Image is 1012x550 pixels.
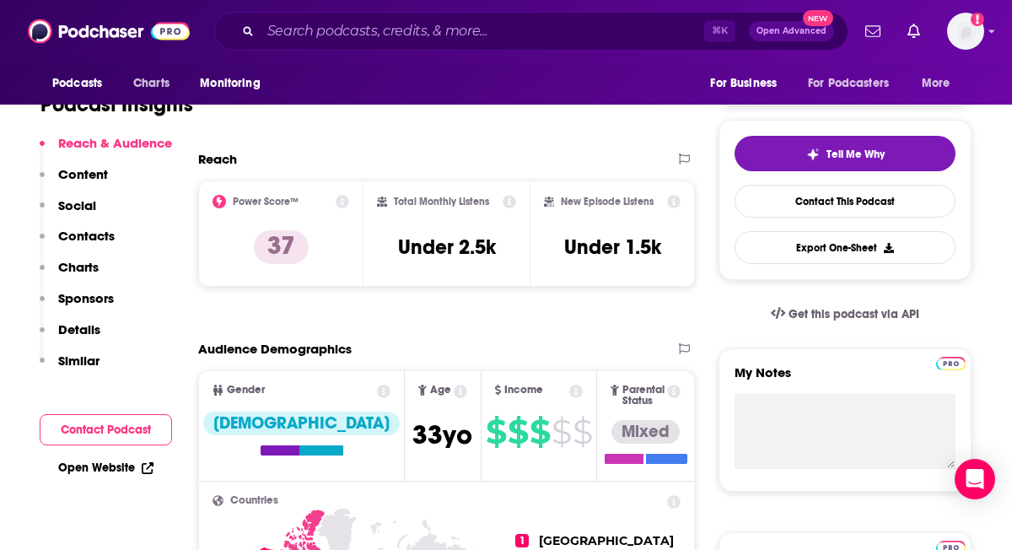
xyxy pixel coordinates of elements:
[704,20,735,42] span: ⌘ K
[412,418,472,451] span: 33 yo
[936,357,966,370] img: Podchaser Pro
[227,385,265,396] span: Gender
[947,13,984,50] button: Show profile menu
[58,321,100,337] p: Details
[756,27,826,35] span: Open Advanced
[40,135,172,166] button: Reach & Audience
[58,166,108,182] p: Content
[188,67,282,100] button: open menu
[40,67,124,100] button: open menu
[58,461,153,475] a: Open Website
[198,341,352,357] h2: Audience Demographics
[539,533,674,548] span: [GEOGRAPHIC_DATA]
[504,385,543,396] span: Income
[561,196,654,208] h2: New Episode Listens
[58,135,172,151] p: Reach & Audience
[40,92,193,117] h1: Podcast Insights
[922,72,950,95] span: More
[394,196,489,208] h2: Total Monthly Listens
[261,18,704,45] input: Search podcasts, credits, & more...
[947,13,984,50] img: User Profile
[901,17,927,46] a: Show notifications dropdown
[214,12,848,51] div: Search podcasts, credits, & more...
[530,418,550,445] span: $
[971,13,984,26] svg: Add a profile image
[233,196,299,208] h2: Power Score™
[40,290,114,321] button: Sponsors
[564,235,661,260] h3: Under 1.5k
[230,495,278,506] span: Countries
[58,290,114,306] p: Sponsors
[398,235,496,260] h3: Under 2.5k
[797,67,913,100] button: open menu
[936,354,966,370] a: Pro website
[789,307,919,321] span: Get this podcast via API
[200,72,260,95] span: Monitoring
[859,17,887,46] a: Show notifications dropdown
[40,259,99,290] button: Charts
[508,418,528,445] span: $
[28,15,190,47] img: Podchaser - Follow, Share and Rate Podcasts
[806,148,820,161] img: tell me why sparkle
[40,228,115,259] button: Contacts
[58,197,96,213] p: Social
[58,259,99,275] p: Charts
[735,364,955,394] label: My Notes
[486,418,506,445] span: $
[735,136,955,171] button: tell me why sparkleTell Me Why
[58,353,100,369] p: Similar
[515,534,529,547] span: 1
[133,72,170,95] span: Charts
[955,459,995,499] div: Open Intercom Messenger
[40,414,172,445] button: Contact Podcast
[808,72,889,95] span: For Podcasters
[622,385,665,407] span: Parental Status
[40,197,96,229] button: Social
[430,385,451,396] span: Age
[40,166,108,197] button: Content
[122,67,180,100] a: Charts
[203,412,400,435] div: [DEMOGRAPHIC_DATA]
[735,231,955,264] button: Export One-Sheet
[710,72,777,95] span: For Business
[826,148,885,161] span: Tell Me Why
[254,230,309,264] p: 37
[611,420,680,444] div: Mixed
[757,294,933,335] a: Get this podcast via API
[573,418,592,445] span: $
[698,67,798,100] button: open menu
[803,10,833,26] span: New
[58,228,115,244] p: Contacts
[947,13,984,50] span: Logged in as jwong
[40,353,100,384] button: Similar
[910,67,972,100] button: open menu
[40,321,100,353] button: Details
[749,21,834,41] button: Open AdvancedNew
[198,151,237,167] h2: Reach
[552,418,571,445] span: $
[52,72,102,95] span: Podcasts
[735,185,955,218] a: Contact This Podcast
